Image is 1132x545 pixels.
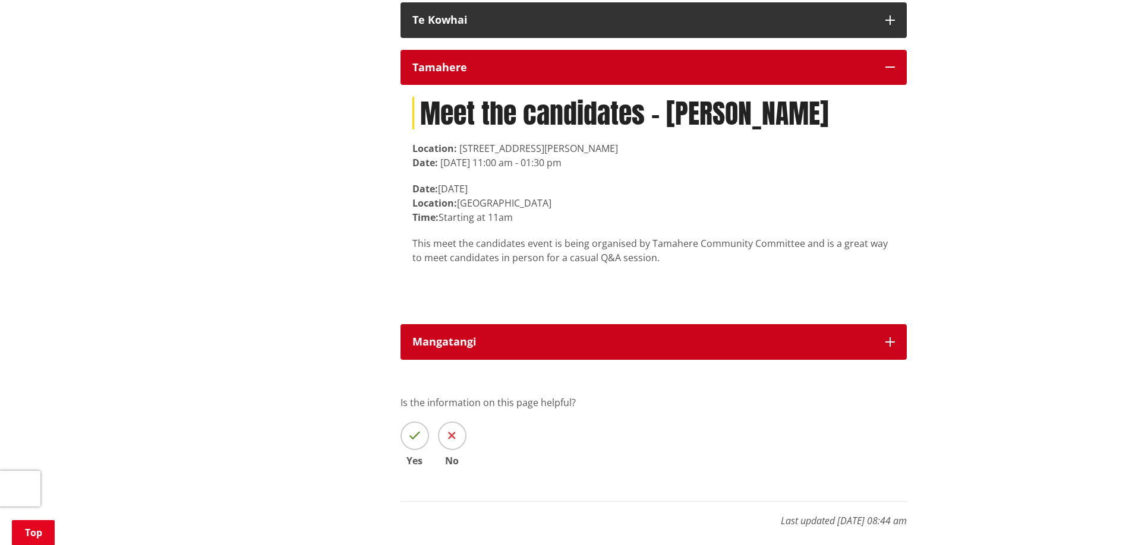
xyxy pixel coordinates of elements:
[401,501,907,528] p: Last updated [DATE] 08:44 am
[412,12,468,27] strong: Te Kowhai
[459,142,618,155] span: [STREET_ADDRESS][PERSON_NAME]
[412,336,874,348] div: Mangatangi
[412,182,438,195] strong: Date:
[412,142,457,155] strong: Location:
[412,97,895,129] h1: Meet the candidates - [PERSON_NAME]
[401,2,907,38] button: Te Kowhai
[412,211,439,224] strong: Time:
[412,197,457,210] strong: Location:
[401,50,907,85] button: Tamahere
[412,156,438,169] strong: Date:
[412,182,895,224] p: [DATE] [GEOGRAPHIC_DATA] Starting at 11am
[412,62,874,74] div: Tamahere
[412,236,895,265] p: This meet the candidates event is being organised by Tamahere Community Committee and is a great ...
[440,156,562,169] time: [DATE] 11:00 am - 01:30 pm
[438,456,466,465] span: No
[1077,495,1120,538] iframe: Messenger Launcher
[401,456,429,465] span: Yes
[401,324,907,360] button: Mangatangi
[12,520,55,545] a: Top
[401,395,907,410] p: Is the information on this page helpful?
